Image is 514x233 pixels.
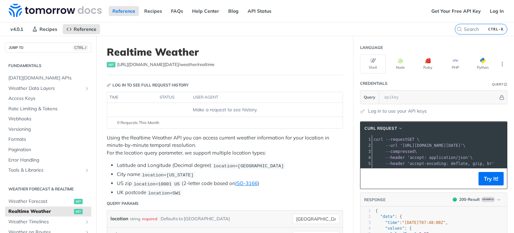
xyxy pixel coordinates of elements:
a: Pagination [5,145,91,155]
span: --compressed [385,149,415,154]
span: curl [373,137,383,142]
div: 2 [360,142,372,149]
span: [DATE][DOMAIN_NAME] APIs [8,75,90,81]
div: Query [492,82,503,87]
span: : , [375,220,448,225]
th: time [107,92,157,103]
input: apikey [381,91,498,104]
li: City name [117,171,343,178]
a: Reference [109,6,139,16]
a: [DATE][DOMAIN_NAME] APIs [5,73,91,83]
span: { [375,209,378,213]
button: RESPONSE [364,196,386,203]
a: Webhooks [5,114,91,124]
svg: Search [457,26,462,32]
span: --header [385,161,405,166]
span: '[URL][DOMAIN_NAME][DATE]' [400,143,463,148]
button: Hide [498,94,505,101]
span: get [74,209,83,214]
button: Copy to clipboard [364,174,373,184]
div: required [142,214,157,224]
th: user agent [191,92,329,103]
a: FAQs [167,6,187,16]
span: location=[US_STATE] [142,172,193,177]
span: Reference [74,26,96,32]
span: get [74,199,83,204]
span: "time" [385,220,400,225]
button: More Languages [497,59,507,69]
div: 4 [360,155,372,161]
button: Python [470,54,496,73]
a: Formats [5,134,91,144]
span: 0 Requests This Month [117,120,159,126]
a: Error Handling [5,155,91,165]
button: Try It! [479,172,504,185]
a: Get Your Free API Key [428,6,485,16]
h2: Fundamentals [5,63,91,69]
button: Show subpages for Weather Timelines [84,219,90,225]
span: location=10001 US [134,181,180,186]
th: status [157,92,191,103]
div: QueryInformation [492,82,507,87]
a: Access Keys [5,94,91,104]
div: Log in to see full request history [107,82,189,88]
h2: Weather Forecast & realtime [5,186,91,192]
img: Tomorrow.io Weather API Docs [9,4,102,17]
button: cURL Request [362,125,406,132]
span: Weather Timelines [8,219,83,225]
div: Make a request to see history. [110,106,340,113]
span: location=SW1 [148,190,180,195]
div: 200 - Result [459,196,480,202]
li: Latitude and Longitude (Decimal degree) [117,162,343,169]
span: Error Handling [8,157,90,164]
li: UK postcode [117,189,343,196]
span: Realtime Weather [8,208,72,215]
h1: Realtime Weather [107,46,343,58]
span: Weather Data Layers [8,85,83,92]
span: GET \ [373,137,419,142]
a: Help Center [188,6,223,16]
span: 'accept: application/json' [407,155,470,160]
button: JUMP TOCTRL-/ [5,43,91,53]
a: Log In [486,6,507,16]
span: \ [373,149,417,154]
a: Rate Limiting & Tokens [5,104,91,114]
span: Recipes [39,26,57,32]
span: Access Keys [8,95,90,102]
button: Shell [360,54,386,73]
span: v4.0.1 [7,24,27,34]
a: Log in to use your API keys [368,108,427,115]
span: \ [373,155,473,160]
span: Rate Limiting & Tokens [8,106,90,112]
span: --request [385,137,407,142]
button: Ruby [415,54,441,73]
span: Versioning [8,126,90,133]
span: --url [385,143,398,148]
div: 2 [360,214,371,220]
span: "values" [385,226,405,231]
span: get [107,62,115,67]
label: location [110,214,128,224]
span: Weather Forecast [8,198,72,205]
a: Tools & LibrariesShow subpages for Tools & Libraries [5,165,91,175]
span: location=[GEOGRAPHIC_DATA] [213,163,284,168]
kbd: CTRL-K [487,26,505,33]
span: 200 [453,197,457,201]
a: Blog [225,6,242,16]
div: 4 [360,226,371,231]
a: Weather TimelinesShow subpages for Weather Timelines [5,217,91,227]
div: Defaults to [GEOGRAPHIC_DATA] [161,214,230,224]
a: Weather Forecastget [5,196,91,207]
span: CTRL-/ [73,45,88,50]
a: Recipes [28,24,61,34]
span: Webhooks [8,116,90,122]
svg: Key [107,83,111,87]
button: 200200-ResultExample [449,196,504,203]
a: Realtime Weatherget [5,207,91,217]
svg: More ellipsis [499,61,505,67]
button: Show subpages for Tools & Libraries [84,168,90,173]
span: Example [481,197,495,202]
a: Weather Data LayersShow subpages for Weather Data Layers [5,83,91,94]
button: Node [388,54,413,73]
li: US zip (2-letter code based on ) [117,180,343,187]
